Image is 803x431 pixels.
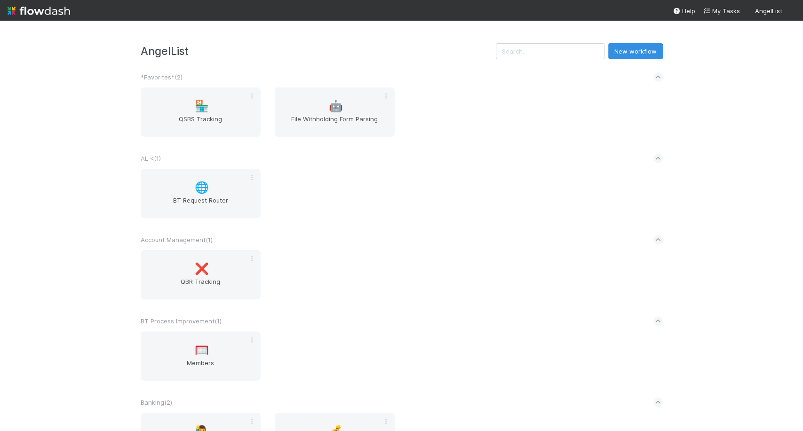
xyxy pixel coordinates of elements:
[8,3,70,19] img: logo-inverted-e16ddd16eac7371096b0.svg
[141,250,261,299] a: ❌QBR Tracking
[141,331,261,381] a: 🥅Members
[329,100,343,112] span: 🤖
[673,6,695,16] div: Help
[144,114,257,133] span: QSBS Tracking
[144,196,257,214] span: BT Request Router
[141,317,222,325] span: BT Process Improvement ( 1 )
[195,263,209,275] span: ❌
[144,277,257,296] span: QBR Tracking
[278,114,391,133] span: File Withholding Form Parsing
[195,181,209,194] span: 🌐
[141,399,172,406] span: Banking ( 2 )
[703,7,740,15] span: My Tasks
[195,344,209,356] span: 🥅
[608,43,663,59] button: New workflow
[144,358,257,377] span: Members
[195,100,209,112] span: 🏪
[141,45,496,57] h3: AngelList
[141,169,261,218] a: 🌐BT Request Router
[141,73,183,81] span: *Favorites* ( 2 )
[755,7,782,15] span: AngelList
[275,87,395,137] a: 🤖File Withholding Form Parsing
[496,43,604,59] input: Search...
[141,87,261,137] a: 🏪QSBS Tracking
[786,7,795,16] img: avatar_66854b90-094e-431f-b713-6ac88429a2b8.png
[141,155,161,162] span: AL < ( 1 )
[703,6,740,16] a: My Tasks
[141,236,213,243] span: Account Management ( 1 )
